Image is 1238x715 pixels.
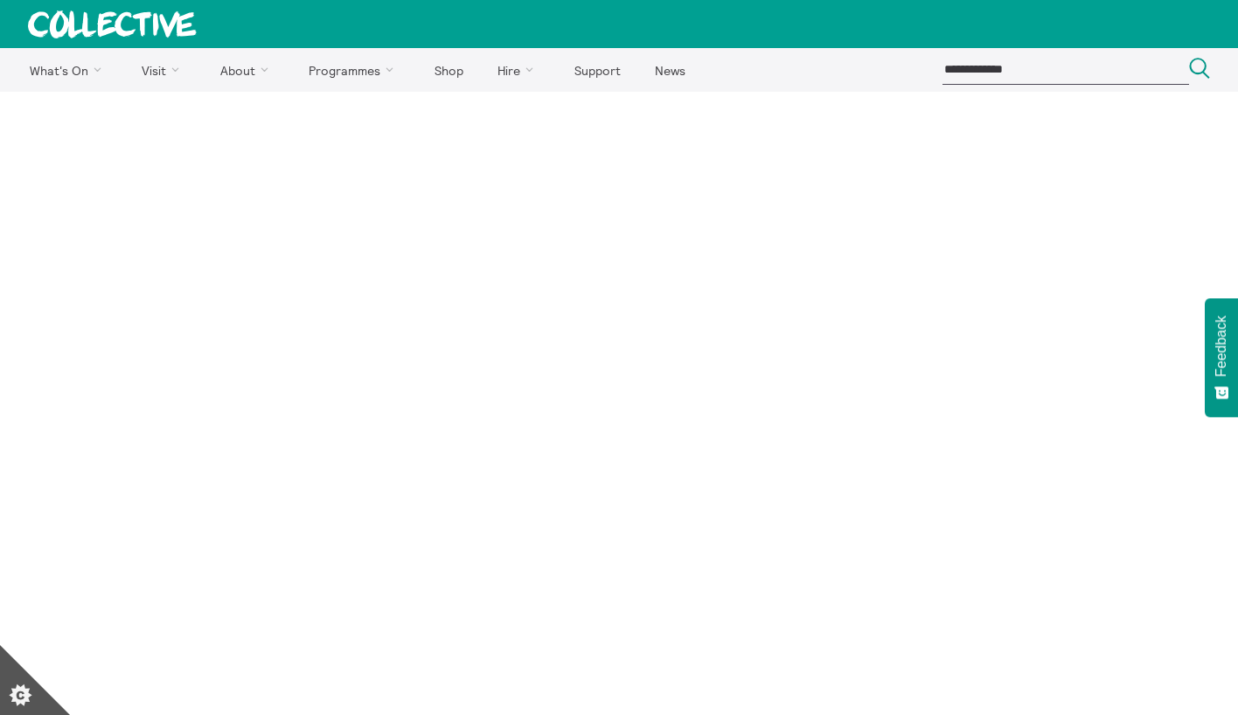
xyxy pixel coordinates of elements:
[483,48,556,92] a: Hire
[205,48,290,92] a: About
[294,48,416,92] a: Programmes
[559,48,636,92] a: Support
[639,48,700,92] a: News
[14,48,123,92] a: What's On
[1214,316,1229,377] span: Feedback
[1205,298,1238,417] button: Feedback - Show survey
[127,48,202,92] a: Visit
[419,48,478,92] a: Shop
